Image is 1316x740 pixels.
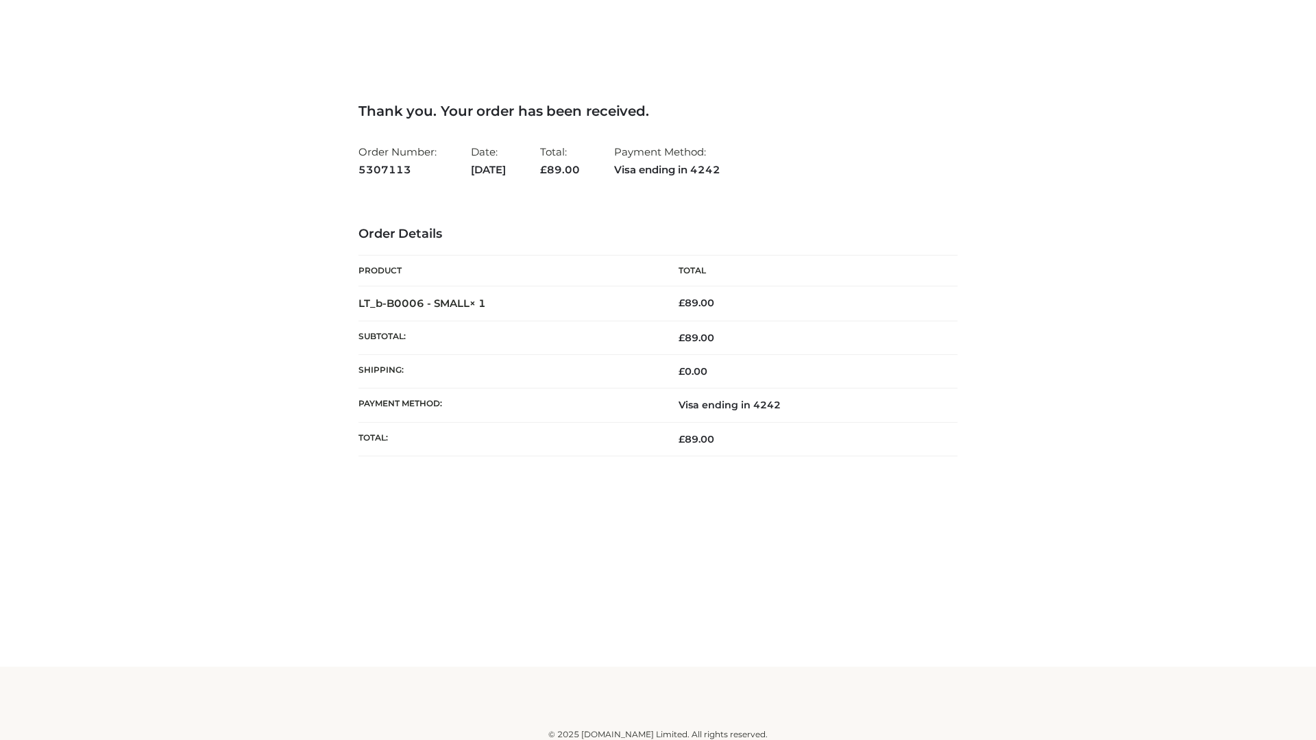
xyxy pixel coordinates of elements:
strong: [DATE] [471,161,506,179]
span: £ [679,365,685,378]
span: 89.00 [540,163,580,176]
strong: Visa ending in 4242 [614,161,720,179]
h3: Thank you. Your order has been received. [358,103,958,119]
span: £ [679,332,685,344]
bdi: 0.00 [679,365,707,378]
td: Visa ending in 4242 [658,388,958,422]
strong: 5307113 [358,161,437,179]
h3: Order Details [358,227,958,242]
strong: LT_b-B0006 - SMALL [358,297,486,310]
th: Shipping: [358,355,658,388]
span: 89.00 [679,332,714,344]
span: £ [540,163,547,176]
span: £ [679,433,685,445]
th: Total [658,256,958,286]
strong: × 1 [470,297,486,310]
li: Date: [471,140,506,182]
li: Order Number: [358,140,437,182]
bdi: 89.00 [679,297,714,309]
th: Total: [358,422,658,456]
li: Payment Method: [614,140,720,182]
span: £ [679,297,685,309]
th: Payment method: [358,388,658,422]
th: Subtotal: [358,321,658,354]
li: Total: [540,140,580,182]
span: 89.00 [679,433,714,445]
th: Product [358,256,658,286]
